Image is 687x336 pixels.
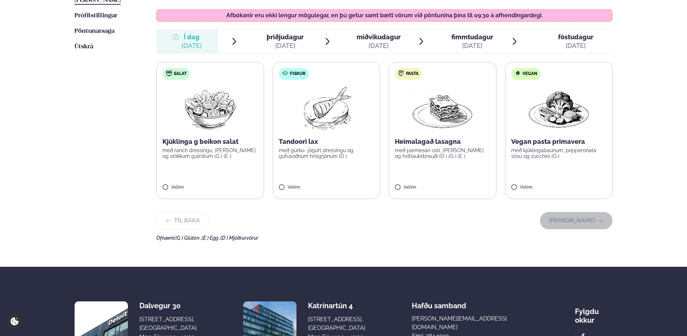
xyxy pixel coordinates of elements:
div: [DATE] [558,41,593,50]
div: [DATE] [267,41,304,50]
span: Pasta [406,71,419,77]
img: pasta.svg [398,70,404,76]
div: Dalvegur 30 [139,301,197,310]
a: Pöntunarsaga [75,27,115,36]
span: þriðjudagur [267,33,304,41]
p: Heimalagað lasagna [395,137,490,146]
div: [DATE] [182,41,202,50]
a: Prófílstillingar [75,12,117,20]
div: Katrínartún 4 [308,301,365,310]
div: [STREET_ADDRESS], [GEOGRAPHIC_DATA] [308,315,365,332]
p: með gúrku- jógúrt dressingu og gufusoðnum hrísgrjónum (D ) [279,147,374,159]
p: Kjúklinga g beikon salat [162,137,258,146]
span: (D ) Mjólkurvörur [220,235,258,241]
img: Vegan.png [527,85,590,132]
p: með kjúklingabaunum, pepperonata sósu og zucchini (G ) [511,147,607,159]
img: Lasagna.png [411,85,474,132]
span: (G ) Glúten , [175,235,202,241]
div: [DATE] [357,41,401,50]
span: Prófílstillingar [75,13,117,19]
img: Salad.png [178,85,242,132]
div: Ofnæmi: [156,235,612,241]
span: (E ) Egg , [202,235,220,241]
p: með parmesan osti, [PERSON_NAME] og hvítlauksbrauði (D ) (G ) (E ) [395,147,490,159]
div: Fylgdu okkur [575,301,612,324]
div: [STREET_ADDRESS], [GEOGRAPHIC_DATA] [139,315,197,332]
a: Útskrá [75,43,93,51]
span: Fiskur [290,71,305,77]
span: Í dag [182,33,202,41]
span: Vegan [522,71,537,77]
a: [PERSON_NAME][EMAIL_ADDRESS][DOMAIN_NAME] [412,314,528,332]
span: Útskrá [75,44,93,50]
span: fimmtudagur [451,33,493,41]
img: Vegan.svg [515,70,521,76]
img: fish.svg [282,70,288,76]
span: Hafðu samband [412,296,466,310]
span: Pöntunarsaga [75,28,115,34]
p: með ranch dressingu, [PERSON_NAME] og stökkum gulrótum (G ) (E ) [162,147,258,159]
a: Cookie settings [7,314,22,329]
img: Fish.png [294,85,358,132]
p: Vegan pasta primavera [511,137,607,146]
p: Tandoori lax [279,137,374,146]
span: miðvikudagur [357,33,401,41]
p: Afbókanir eru ekki lengur mögulegar, en þú getur samt bætt vörum við pöntunina þína til 09:30 á a... [164,13,605,18]
button: Til baka [156,212,209,229]
button: [PERSON_NAME] [540,212,612,229]
img: salad.svg [166,70,172,76]
span: Salat [174,71,187,77]
span: föstudagur [558,33,593,41]
div: [DATE] [451,41,493,50]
